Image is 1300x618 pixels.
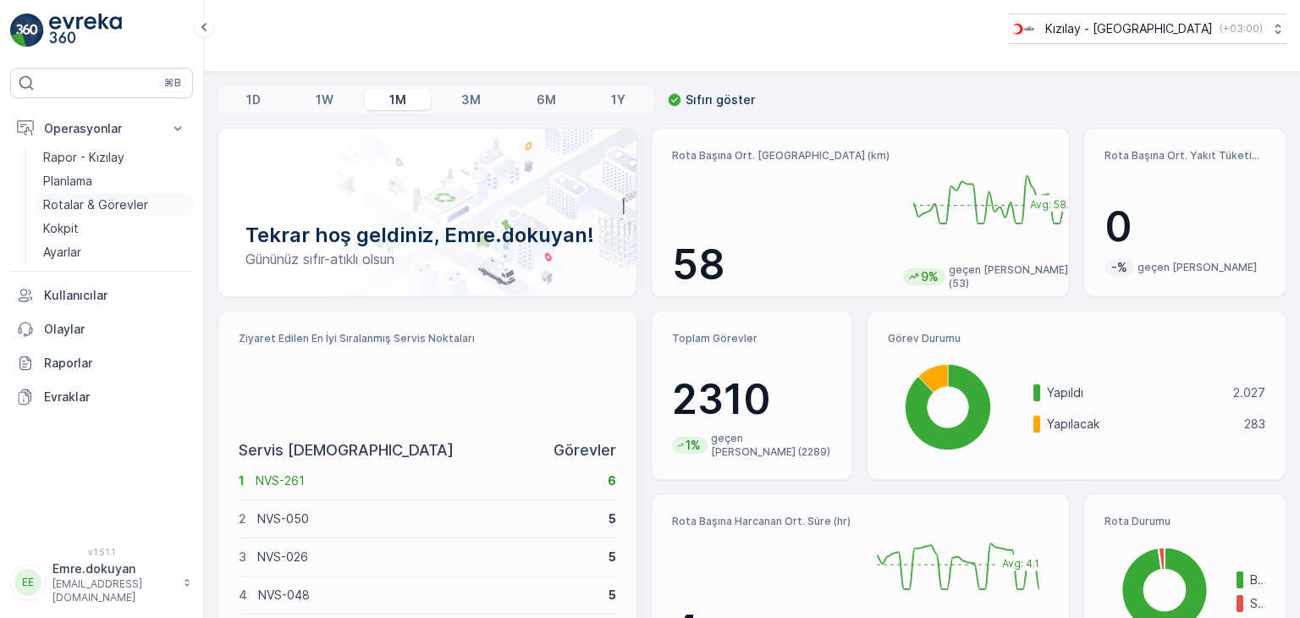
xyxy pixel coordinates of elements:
[1220,22,1263,36] p: ( +03:00 )
[711,432,833,459] p: geçen [PERSON_NAME] (2289)
[1137,261,1257,274] p: geçen [PERSON_NAME]
[919,268,940,285] p: 9%
[1047,384,1222,401] p: Yapıldı
[10,312,193,346] a: Olaylar
[537,91,556,108] p: 6M
[10,380,193,414] a: Evraklar
[239,587,247,604] p: 4
[10,14,44,47] img: logo
[246,91,261,108] p: 1D
[316,91,333,108] p: 1W
[461,91,481,108] p: 3M
[43,220,79,237] p: Kokpit
[389,91,406,108] p: 1M
[10,112,193,146] button: Operasyonlar
[1104,201,1265,252] p: 0
[43,173,92,190] p: Planlama
[672,515,854,528] p: Rota Başına Harcanan Ort. Süre (hr)
[239,549,246,566] p: 3
[608,472,616,489] p: 6
[672,149,890,163] p: Rota Başına Ort. [GEOGRAPHIC_DATA] (km)
[1110,259,1129,276] p: -%
[609,549,616,566] p: 5
[609,510,616,527] p: 5
[36,193,193,217] a: Rotalar & Görevler
[256,472,597,489] p: NVS-261
[1250,571,1265,588] p: Bitmiş
[888,332,1265,345] p: Görev Durumu
[686,91,755,108] p: Sıfırı göster
[1104,149,1265,163] p: Rota Başına Ort. Yakıt Tüketimi (lt)
[10,279,193,312] a: Kullanıcılar
[14,569,41,596] div: EE
[239,439,454,462] p: Servis [DEMOGRAPHIC_DATA]
[52,577,174,604] p: [EMAIL_ADDRESS][DOMAIN_NAME]
[1045,20,1213,37] p: Kızılay - [GEOGRAPHIC_DATA]
[1009,14,1286,44] button: Kızılay - [GEOGRAPHIC_DATA](+03:00)
[239,510,246,527] p: 2
[44,120,159,137] p: Operasyonlar
[239,472,245,489] p: 1
[44,355,186,372] p: Raporlar
[10,547,193,557] span: v 1.51.1
[257,510,598,527] p: NVS-050
[36,146,193,169] a: Rapor - Kızılay
[36,169,193,193] a: Planlama
[611,91,625,108] p: 1Y
[43,196,148,213] p: Rotalar & Görevler
[36,217,193,240] a: Kokpit
[1244,416,1265,433] p: 283
[43,149,124,166] p: Rapor - Kızılay
[44,321,186,338] p: Olaylar
[1250,595,1265,612] p: Süresi doldu
[672,332,833,345] p: Toplam Görevler
[44,389,186,406] p: Evraklar
[245,249,609,269] p: Gününüz sıfır-atıklı olsun
[52,560,174,577] p: Emre.dokuyan
[1233,384,1265,401] p: 2.027
[10,560,193,604] button: EEEmre.dokuyan[EMAIL_ADDRESS][DOMAIN_NAME]
[258,587,598,604] p: NVS-048
[257,549,598,566] p: NVS-026
[10,346,193,380] a: Raporlar
[36,240,193,264] a: Ayarlar
[239,332,616,345] p: Ziyaret Edilen En İyi Sıralanmış Servis Noktaları
[1104,515,1265,528] p: Rota Durumu
[949,263,1083,290] p: geçen [PERSON_NAME] (53)
[1009,19,1038,38] img: k%C4%B1z%C4%B1lay_D5CCths_t1JZB0k.png
[684,437,702,454] p: 1%
[49,14,122,47] img: logo_light-DOdMpM7g.png
[44,287,186,304] p: Kullanıcılar
[554,439,616,462] p: Görevler
[672,240,890,290] p: 58
[1047,416,1233,433] p: Yapılacak
[672,374,833,425] p: 2310
[164,76,181,90] p: ⌘B
[609,587,616,604] p: 5
[43,244,81,261] p: Ayarlar
[245,222,609,249] p: Tekrar hoş geldiniz, Emre.dokuyan!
